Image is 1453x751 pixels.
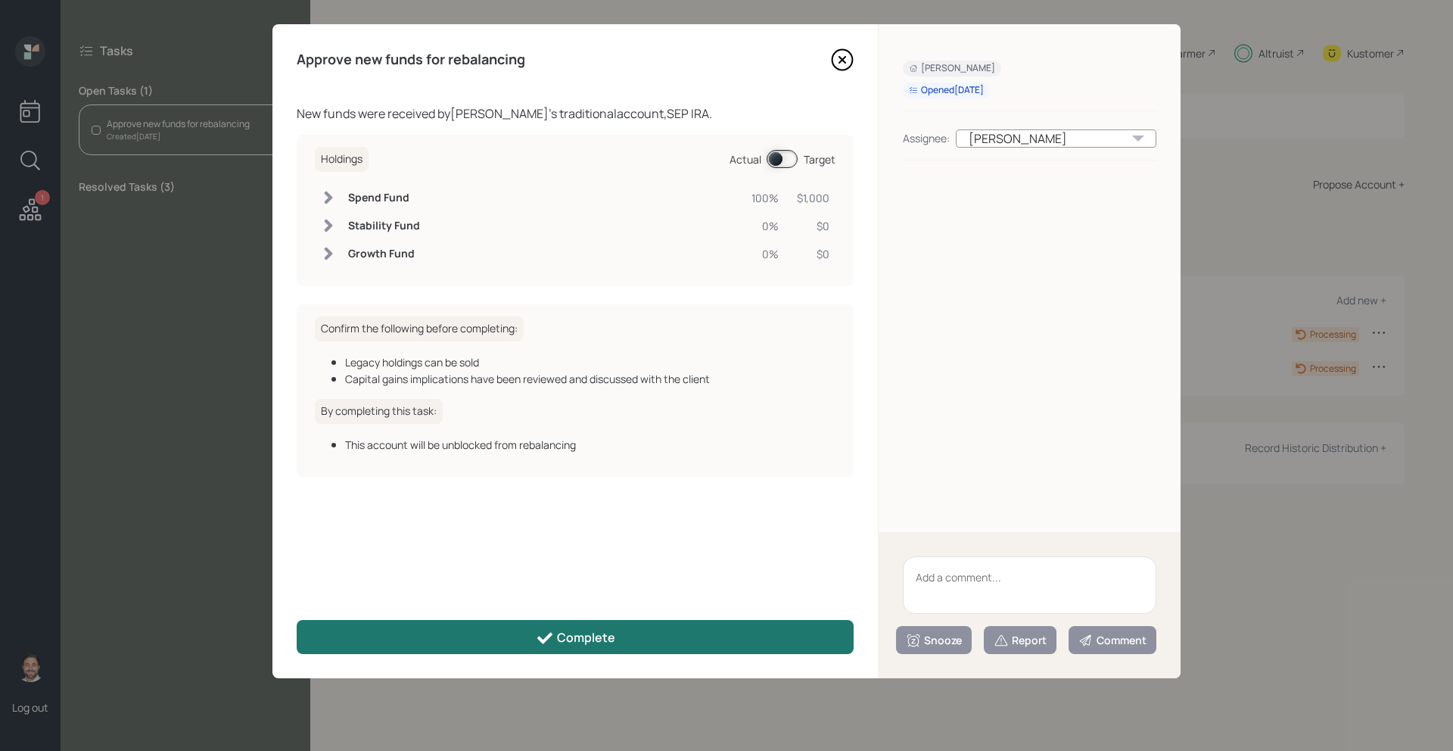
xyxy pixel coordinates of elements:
[751,190,779,206] div: 100%
[909,84,984,97] div: Opened [DATE]
[1078,633,1147,648] div: Comment
[956,129,1156,148] div: [PERSON_NAME]
[797,246,829,262] div: $0
[315,399,443,424] h6: By completing this task:
[315,316,524,341] h6: Confirm the following before completing:
[1069,626,1156,654] button: Comment
[297,620,854,654] button: Complete
[984,626,1056,654] button: Report
[348,192,420,204] h6: Spend Fund
[348,220,420,232] h6: Stability Fund
[345,371,835,387] div: Capital gains implications have been reviewed and discussed with the client
[797,190,829,206] div: $1,000
[345,354,835,370] div: Legacy holdings can be sold
[297,51,525,68] h4: Approve new funds for rebalancing
[903,130,950,146] div: Assignee:
[994,633,1047,648] div: Report
[797,218,829,234] div: $0
[345,437,835,453] div: This account will be unblocked from rebalancing
[297,104,854,123] div: New funds were received by [PERSON_NAME] 's traditional account, SEP IRA .
[751,246,779,262] div: 0%
[315,147,369,172] h6: Holdings
[906,633,962,648] div: Snooze
[730,151,761,167] div: Actual
[348,248,420,260] h6: Growth Fund
[536,629,615,647] div: Complete
[896,626,972,654] button: Snooze
[909,62,995,75] div: [PERSON_NAME]
[751,218,779,234] div: 0%
[804,151,835,167] div: Target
